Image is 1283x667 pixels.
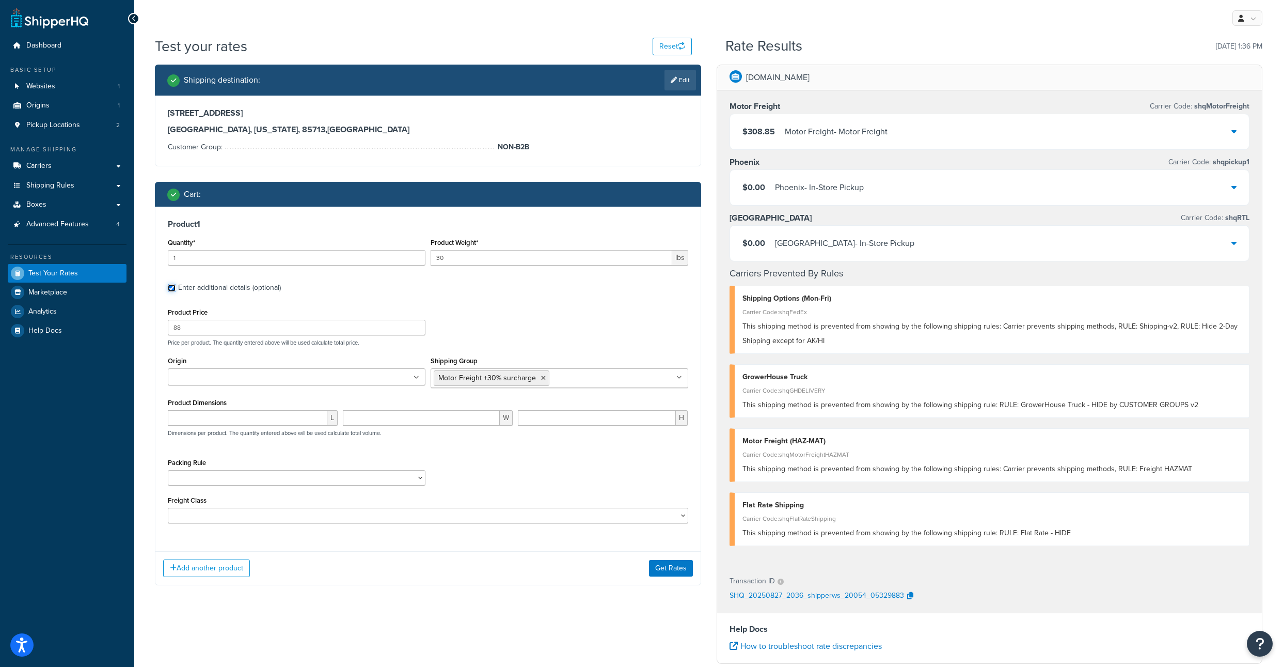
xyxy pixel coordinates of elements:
h2: Shipping destination : [184,75,260,85]
span: lbs [672,250,688,266]
li: Advanced Features [8,215,126,234]
label: Shipping Group [431,357,478,365]
div: Resources [8,253,126,261]
span: shqMotorFreight [1192,101,1249,112]
div: Carrier Code: shqFlatRateShipping [742,511,1242,526]
span: Marketplace [28,288,67,297]
p: Carrier Code: [1150,99,1249,114]
label: Packing Rule [168,459,206,467]
h3: [GEOGRAPHIC_DATA] [730,213,812,223]
input: 0.00 [431,250,672,266]
span: $0.00 [742,237,765,249]
span: L [327,410,338,426]
span: 2 [116,121,120,130]
h2: Rate Results [725,38,802,54]
input: 0.0 [168,250,425,266]
p: Dimensions per product. The quantity entered above will be used calculate total volume. [165,429,382,437]
div: Motor Freight - Motor Freight [785,125,888,139]
a: Shipping Rules [8,176,126,195]
span: 1 [118,82,120,91]
span: 4 [116,220,120,229]
p: [DATE] 1:36 PM [1216,39,1262,54]
div: Phoenix - In-Store Pickup [775,180,864,195]
p: [DOMAIN_NAME] [746,70,810,85]
a: Test Your Rates [8,264,126,283]
span: Analytics [28,307,57,316]
span: This shipping method is prevented from showing by the following shipping rules: Carrier prevents ... [742,463,1192,474]
div: Enter additional details (optional) [178,281,281,295]
span: Advanced Features [26,220,89,229]
label: Product Weight* [431,239,478,246]
a: Pickup Locations2 [8,116,126,135]
p: Carrier Code: [1168,155,1249,169]
h1: Test your rates [155,36,247,56]
span: shqpickup1 [1211,157,1249,167]
span: Websites [26,82,55,91]
li: Origins [8,96,126,115]
input: Enter additional details (optional) [168,284,176,292]
a: Carriers [8,157,126,176]
div: Shipping Options (Mon-Fri) [742,291,1242,306]
li: Websites [8,77,126,96]
p: Price per product. The quantity entered above will be used calculate total price. [165,339,691,346]
h4: Carriers Prevented By Rules [730,267,1250,281]
a: Edit [664,70,696,90]
h4: Help Docs [730,623,1250,635]
a: Analytics [8,302,126,321]
span: This shipping method is prevented from showing by the following shipping rule: RULE: GrowerHouse ... [742,399,1198,410]
a: How to troubleshoot rate discrepancies [730,640,882,652]
span: Origins [26,101,50,110]
span: Pickup Locations [26,121,80,130]
h3: Motor Freight [730,101,780,112]
a: Dashboard [8,36,126,55]
span: 1 [118,101,120,110]
a: Help Docs [8,321,126,340]
h3: Product 1 [168,219,688,229]
span: Boxes [26,200,46,209]
a: Boxes [8,195,126,214]
div: Basic Setup [8,66,126,74]
div: Carrier Code: shqMotorFreightHAZMAT [742,447,1242,462]
a: Origins1 [8,96,126,115]
label: Quantity* [168,239,195,246]
span: Dashboard [26,41,61,50]
span: Test Your Rates [28,269,78,278]
div: Motor Freight (HAZ-MAT) [742,434,1242,448]
p: Carrier Code: [1181,211,1249,225]
h3: [GEOGRAPHIC_DATA], [US_STATE], 85713 , [GEOGRAPHIC_DATA] [168,125,688,135]
div: Carrier Code: shqFedEx [742,305,1242,319]
button: Reset [653,38,692,55]
span: This shipping method is prevented from showing by the following shipping rules: Carrier prevents ... [742,321,1238,346]
span: $308.85 [742,126,775,137]
span: W [500,410,513,426]
a: Marketplace [8,283,126,302]
div: [GEOGRAPHIC_DATA] - In-Store Pickup [775,236,914,251]
span: This shipping method is prevented from showing by the following shipping rule: RULE: Flat Rate - ... [742,528,1071,538]
span: NON-B2B [495,141,529,153]
div: GrowerHouse Truck [742,370,1242,384]
span: Motor Freight +30% surcharge [438,373,536,383]
span: shqRTL [1223,212,1249,223]
span: Help Docs [28,327,62,335]
span: Customer Group: [168,142,225,152]
button: Get Rates [649,560,693,577]
label: Freight Class [168,497,207,504]
span: $0.00 [742,181,765,193]
h3: [STREET_ADDRESS] [168,108,688,118]
button: Add another product [163,560,250,577]
a: Advanced Features4 [8,215,126,234]
div: Carrier Code: shqGHDELIVERY [742,383,1242,398]
span: Carriers [26,162,52,170]
label: Origin [168,357,186,365]
p: Transaction ID [730,574,775,588]
label: Product Price [168,308,208,316]
div: Manage Shipping [8,145,126,154]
